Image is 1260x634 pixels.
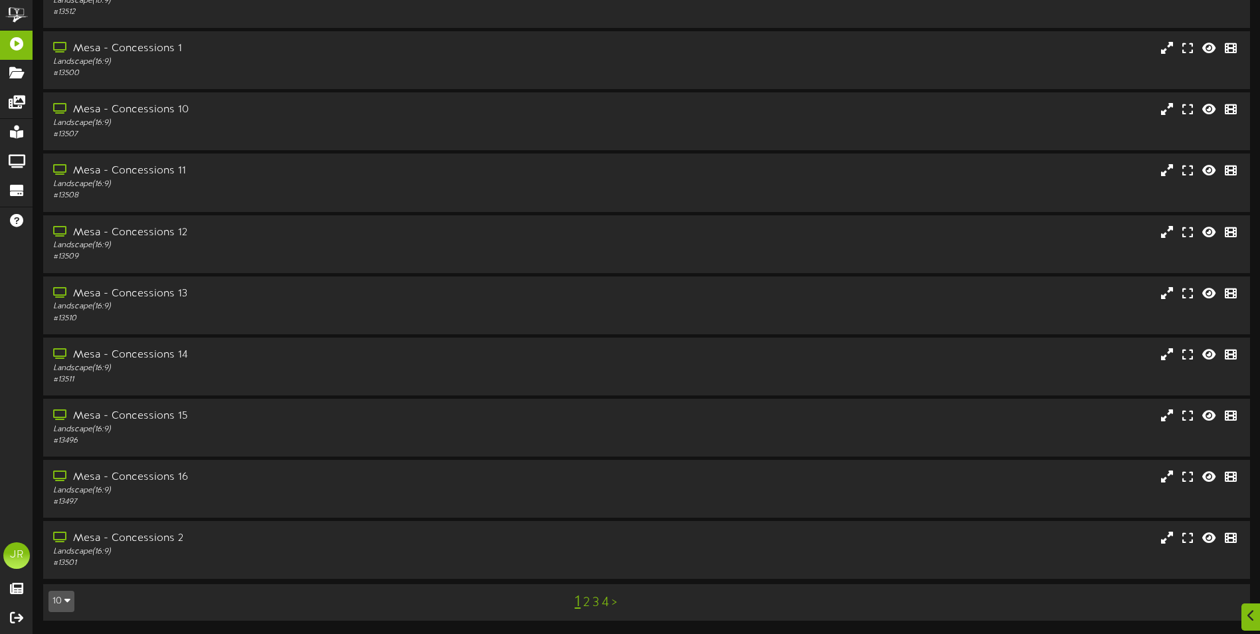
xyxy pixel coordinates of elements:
button: 10 [48,591,74,612]
div: JR [3,542,30,569]
div: Landscape ( 16:9 ) [53,363,536,374]
div: Mesa - Concessions 16 [53,470,536,485]
a: 1 [575,593,581,611]
div: Landscape ( 16:9 ) [53,118,536,129]
a: 4 [602,595,609,610]
div: # 13511 [53,374,536,385]
div: Mesa - Concessions 2 [53,531,536,546]
a: 3 [592,595,599,610]
div: Mesa - Concessions 12 [53,225,536,241]
div: Landscape ( 16:9 ) [53,485,536,496]
div: # 13501 [53,558,536,569]
div: # 13507 [53,129,536,140]
div: # 13496 [53,435,536,447]
div: Mesa - Concessions 14 [53,348,536,363]
div: # 13512 [53,7,536,18]
div: Landscape ( 16:9 ) [53,179,536,190]
div: Landscape ( 16:9 ) [53,546,536,558]
div: Landscape ( 16:9 ) [53,56,536,68]
div: Mesa - Concessions 15 [53,409,536,424]
div: # 13497 [53,496,536,508]
div: Mesa - Concessions 11 [53,163,536,179]
div: Landscape ( 16:9 ) [53,424,536,435]
div: # 13508 [53,190,536,201]
div: # 13510 [53,313,536,324]
div: Landscape ( 16:9 ) [53,240,536,251]
div: Mesa - Concessions 13 [53,286,536,302]
div: Mesa - Concessions 1 [53,41,536,56]
a: 2 [583,595,590,610]
div: # 13500 [53,68,536,79]
div: # 13509 [53,251,536,263]
div: Landscape ( 16:9 ) [53,301,536,312]
div: Mesa - Concessions 10 [53,102,536,118]
a: > [612,595,617,610]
